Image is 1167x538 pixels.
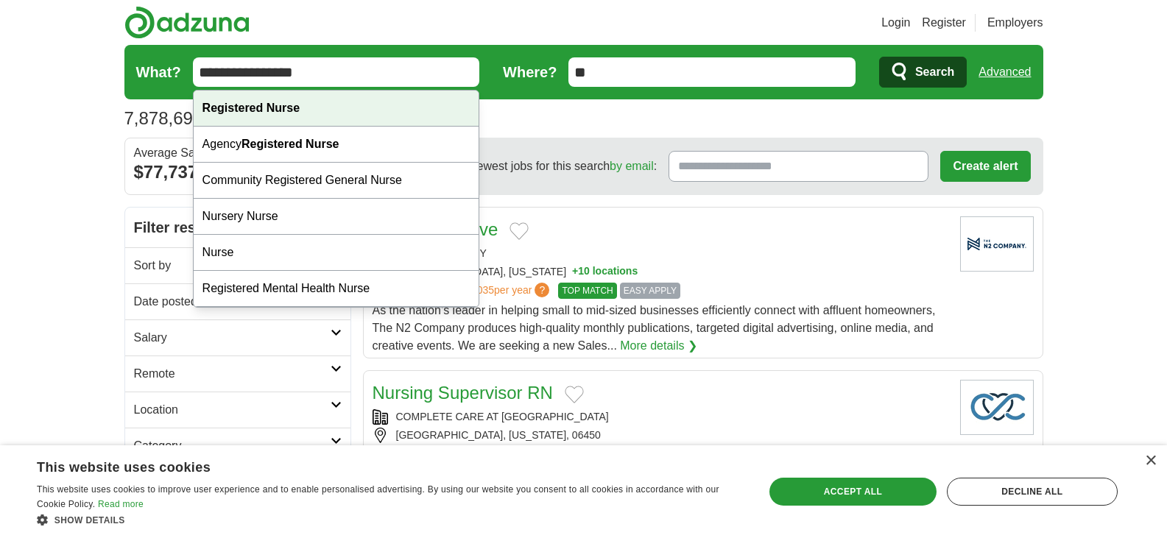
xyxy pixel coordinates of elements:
span: ? [535,283,549,297]
a: Remote [125,355,350,392]
h2: Category [134,437,331,455]
span: As the nation’s leader in helping small to mid-sized businesses efficiently connect with affluent... [373,304,936,352]
span: 7,878,690 [124,105,203,132]
label: Where? [503,61,557,83]
span: This website uses cookies to improve user experience and to enable personalised advertising. By u... [37,484,719,509]
a: Salary [125,319,350,355]
div: This website uses cookies [37,454,706,476]
h2: Location [134,401,331,419]
a: Sort by [125,247,350,283]
a: Nursing Supervisor RN [373,383,553,403]
a: Advanced [979,57,1031,87]
label: What? [136,61,181,83]
h2: Remote [134,365,331,383]
div: COMPLETE CARE AT [GEOGRAPHIC_DATA] [373,409,948,425]
a: Date posted [125,283,350,319]
div: [GEOGRAPHIC_DATA], [US_STATE], 06450 [373,428,948,443]
span: Receive the newest jobs for this search : [405,157,657,175]
a: Login [881,14,910,32]
button: Create alert [940,151,1030,182]
strong: Registered Nurse [241,138,339,150]
h2: Filter results [125,208,350,247]
img: Adzuna logo [124,6,250,39]
img: Company logo [960,380,1034,435]
a: More details ❯ [620,337,697,355]
span: EASY APPLY [620,283,680,299]
div: Average Salary [134,147,342,159]
h2: Sort by [134,257,331,275]
div: Show details [37,512,743,527]
div: Community Registered General Nurse [194,163,479,199]
div: Accept all [769,478,937,506]
a: Register [922,14,966,32]
span: + [572,264,578,280]
div: [GEOGRAPHIC_DATA], [US_STATE] [373,264,948,280]
span: Show details [54,515,125,525]
div: THE N2 COMPANY [373,246,948,261]
span: Search [915,57,954,87]
button: Add to favorite jobs [510,222,529,240]
div: Registered Mental Health Nurse [194,271,479,307]
div: Decline all [947,478,1118,506]
a: by email [610,160,654,172]
a: Location [125,392,350,428]
button: Add to favorite jobs [565,386,584,403]
h1: Jobs in [GEOGRAPHIC_DATA] [124,108,448,128]
img: Company logo [960,216,1034,272]
a: Category [125,428,350,464]
div: Nurse [194,235,479,271]
button: Search [879,57,967,88]
strong: Registered Nurse [202,102,300,114]
h2: Salary [134,329,331,347]
a: Employers [987,14,1043,32]
div: Close [1145,456,1156,467]
div: Agency [194,127,479,163]
h2: Date posted [134,293,331,311]
button: +10 locations [572,264,638,280]
div: $77,737 [134,159,342,185]
span: TOP MATCH [558,283,616,299]
a: Read more, opens a new window [98,499,144,509]
div: Nursery Nurse [194,199,479,235]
